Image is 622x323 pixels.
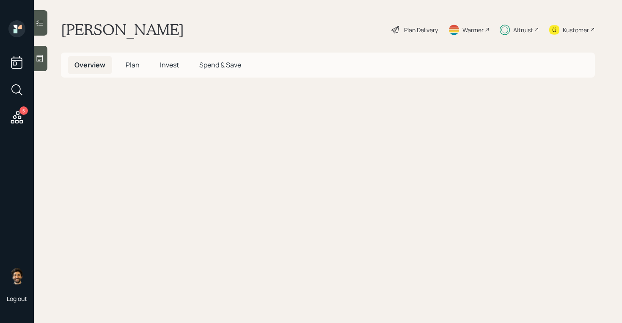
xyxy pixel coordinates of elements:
[160,60,179,70] span: Invest
[462,25,484,34] div: Warmer
[74,60,105,70] span: Overview
[8,267,25,284] img: eric-schwartz-headshot.png
[61,20,184,39] h1: [PERSON_NAME]
[19,106,28,115] div: 5
[7,295,27,303] div: Log out
[563,25,589,34] div: Kustomer
[199,60,241,70] span: Spend & Save
[126,60,140,70] span: Plan
[404,25,438,34] div: Plan Delivery
[513,25,533,34] div: Altruist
